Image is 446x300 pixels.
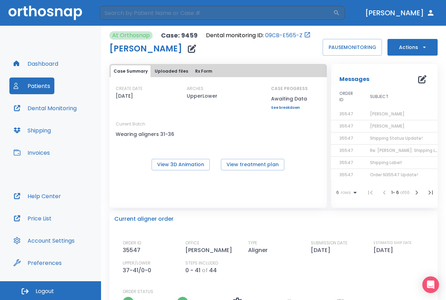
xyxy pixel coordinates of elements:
[387,39,438,56] button: Actions
[391,189,400,195] span: 1 - 6
[221,159,284,170] button: View treatment plan
[271,86,308,92] p: CASE PROGRESS
[161,31,198,40] p: Case: 9459
[9,100,81,116] button: Dental Monitoring
[116,121,178,127] p: Current Batch
[400,189,410,195] span: of 66
[111,65,151,77] button: Case Summary
[112,31,150,40] p: At Orthosnap
[323,39,382,56] button: PAUSEMONITORING
[370,160,402,165] span: Shipping Label!
[374,240,412,246] p: ESTIMATED SHIP DATE
[422,276,439,293] div: Open Intercom Messenger
[185,246,235,254] p: [PERSON_NAME]
[109,44,182,53] h1: [PERSON_NAME]
[339,90,353,103] span: ORDER ID
[111,65,325,77] div: tabs
[116,130,178,138] p: Wearing aligners 31-36
[339,111,353,117] span: 35547
[9,122,55,139] button: Shipping
[370,172,418,178] span: Order N35547 Update!
[123,289,433,295] p: ORDER STATUS
[339,75,369,83] p: Messages
[187,92,217,100] p: UpperLower
[9,144,54,161] button: Invoices
[9,232,79,249] button: Account Settings
[9,254,66,271] button: Preferences
[36,287,54,295] span: Logout
[9,188,65,204] button: Help Center
[339,135,353,141] span: 35547
[370,123,405,129] span: [PERSON_NAME]
[248,240,257,246] p: TYPE
[185,260,218,266] p: STEPS INCLUDED
[339,123,353,129] span: 35547
[185,240,199,246] p: OFFICE
[116,86,143,92] p: CREATE DATE
[370,94,389,100] span: SUBJECT
[123,266,154,275] p: 37-41/0-0
[9,78,54,94] button: Patients
[152,159,210,170] button: View 3D Animation
[362,7,438,19] button: [PERSON_NAME]
[370,111,405,117] span: [PERSON_NAME]
[187,86,203,92] p: ARCHES
[339,160,353,165] span: 35547
[370,135,423,141] span: Shipping Status Update!
[248,246,270,254] p: Aligner
[9,55,62,72] button: Dashboard
[123,260,151,266] p: UPPER/LOWER
[192,65,215,77] button: Rx Form
[206,31,311,40] div: Open patient in dental monitoring portal
[271,106,308,110] a: See breakdown
[339,190,351,195] span: rows
[339,172,353,178] span: 35547
[265,31,302,40] a: 09CB-E565-Z
[123,246,143,254] p: 35547
[123,240,141,246] p: ORDER ID
[271,95,308,103] p: Awaiting Data
[336,190,339,195] span: 6
[9,210,56,227] button: Price List
[152,65,191,77] button: Uploaded files
[100,6,333,20] input: Search by Patient Name or Case #
[8,6,82,20] img: Orthosnap
[206,31,264,40] p: Dental monitoring ID:
[339,147,353,153] span: 35547
[202,266,208,275] p: of
[116,92,133,100] p: [DATE]
[209,266,217,275] p: 44
[60,260,67,266] div: Tooltip anchor
[185,266,200,275] p: 0 - 41
[114,215,174,223] p: Current aligner order
[374,246,396,254] p: [DATE]
[311,246,333,254] p: [DATE]
[311,240,347,246] p: SUBMISSION DATE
